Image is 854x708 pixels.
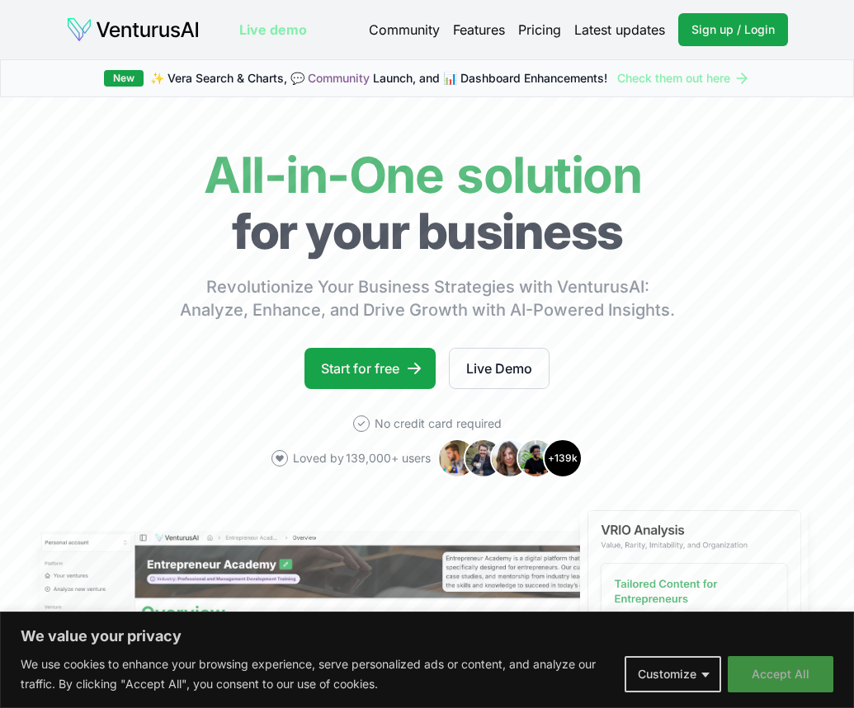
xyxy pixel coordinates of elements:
[21,654,612,694] p: We use cookies to enhance your browsing experience, serve personalized ads or content, and analyz...
[490,438,530,478] img: Avatar 3
[728,656,833,692] button: Accept All
[304,348,436,389] a: Start for free
[66,16,200,43] img: logo
[691,21,775,38] span: Sign up / Login
[239,20,307,40] a: Live demo
[308,71,370,85] a: Community
[625,656,721,692] button: Customize
[449,348,550,389] a: Live Demo
[104,70,144,87] div: New
[21,626,833,646] p: We value your privacy
[517,438,556,478] img: Avatar 4
[574,20,665,40] a: Latest updates
[518,20,561,40] a: Pricing
[453,20,505,40] a: Features
[464,438,503,478] img: Avatar 2
[150,70,607,87] span: ✨ Vera Search & Charts, 💬 Launch, and 📊 Dashboard Enhancements!
[369,20,440,40] a: Community
[678,13,788,46] a: Sign up / Login
[437,438,477,478] img: Avatar 1
[617,70,750,87] a: Check them out here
